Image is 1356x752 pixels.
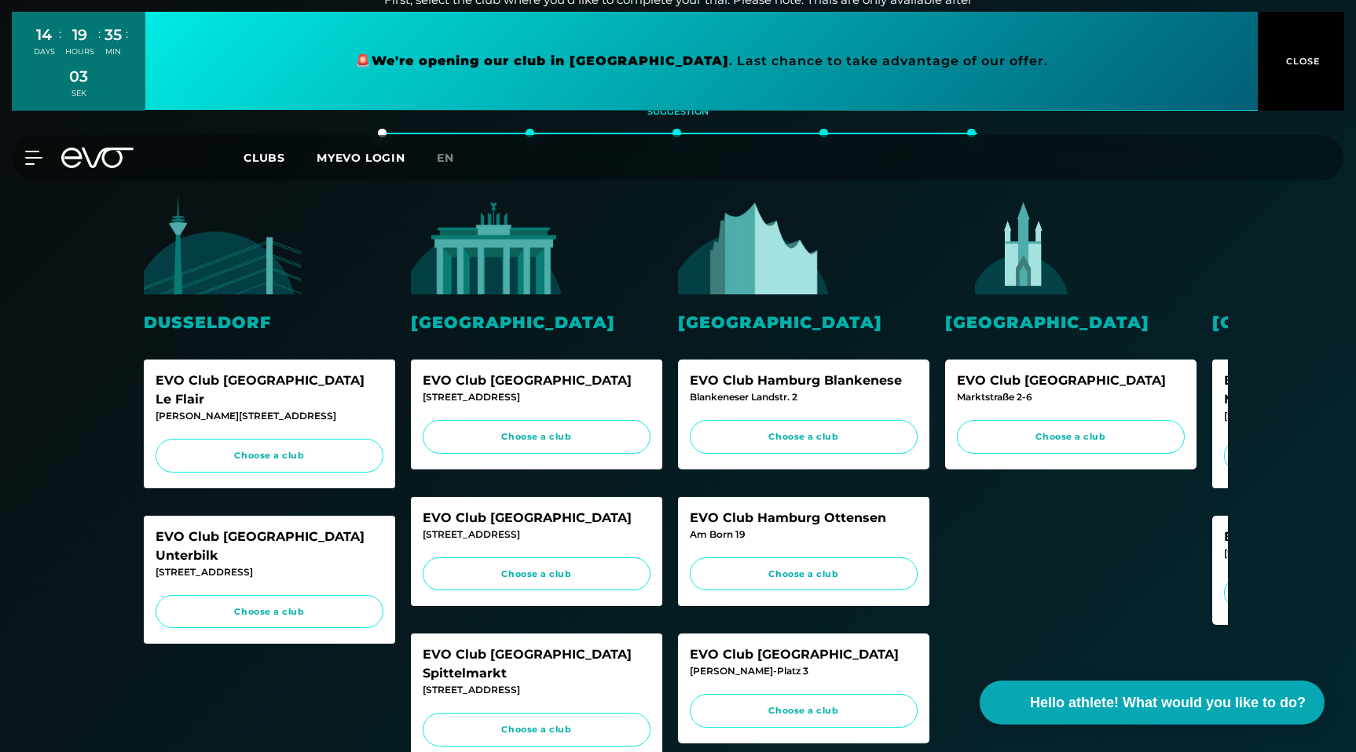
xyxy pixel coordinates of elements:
[980,681,1325,725] button: Hello athlete! What would you like to do?
[71,89,86,97] font: SEK
[234,606,304,617] font: Choose a club
[768,431,838,442] font: Choose a club
[156,595,383,629] a: Choose a club
[1224,410,1321,422] font: [STREET_ADDRESS]
[1030,695,1306,710] font: Hello athlete! What would you like to do?
[126,26,128,41] font: :
[1035,431,1105,442] font: Choose a club
[105,47,121,56] font: MIN
[501,568,571,579] font: Choose a club
[423,420,651,454] a: Choose a club
[945,196,1102,294] img: evofitness
[423,684,520,695] font: [STREET_ADDRESS]
[144,196,301,294] img: evofitness
[144,312,271,332] font: Dusseldorf
[1224,547,1321,559] font: [STREET_ADDRESS]
[411,196,568,294] img: evofitness
[104,25,122,44] font: 35
[690,647,899,662] font: EVO Club [GEOGRAPHIC_DATA]
[59,26,61,41] font: :
[72,25,87,44] font: 19
[156,566,253,578] font: [STREET_ADDRESS]
[690,665,808,677] font: [PERSON_NAME]-Platz 3
[65,47,94,56] font: HOURS
[423,713,651,747] a: Choose a club
[690,528,746,540] font: Am Born 19
[411,312,615,332] font: [GEOGRAPHIC_DATA]
[957,373,1166,388] font: EVO Club [GEOGRAPHIC_DATA]
[423,373,632,388] font: EVO Club [GEOGRAPHIC_DATA]
[957,391,1032,403] font: Marktstraße 2-6
[678,196,835,294] img: evofitness
[156,373,365,407] font: EVO Club [GEOGRAPHIC_DATA] Le Flair
[690,420,918,454] a: Choose a club
[244,150,317,165] a: Clubs
[234,450,304,461] font: Choose a club
[423,647,632,681] font: EVO Club [GEOGRAPHIC_DATA] Spittelmarkt
[156,439,383,473] a: Choose a club
[768,705,838,716] font: Choose a club
[1258,12,1344,111] button: CLOSE
[317,151,405,165] a: MYEVO LOGIN
[690,510,886,525] font: EVO Club Hamburg Ottensen
[423,557,651,591] a: Choose a club
[69,65,88,88] div: 03
[690,694,918,728] a: Choose a club
[690,557,918,591] a: Choose a club
[690,373,902,388] font: EVO Club Hamburg Blankenese
[36,25,52,44] font: 14
[423,528,520,540] font: [STREET_ADDRESS]
[678,312,882,332] font: [GEOGRAPHIC_DATA]
[423,510,632,525] font: EVO Club [GEOGRAPHIC_DATA]
[437,149,473,167] a: en
[501,431,571,442] font: Choose a club
[156,529,365,563] font: EVO Club [GEOGRAPHIC_DATA] Unterbilk
[98,26,101,41] font: :
[1286,56,1321,67] font: CLOSE
[768,568,838,579] font: Choose a club
[437,151,454,165] font: en
[945,312,1149,332] font: [GEOGRAPHIC_DATA]
[34,47,55,56] font: DAYS
[501,724,571,735] font: Choose a club
[690,391,797,403] font: Blankeneser Landstr. 2
[957,420,1185,454] a: Choose a club
[156,410,336,422] font: [PERSON_NAME][STREET_ADDRESS]
[244,151,285,165] font: Clubs
[423,391,520,403] font: [STREET_ADDRESS]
